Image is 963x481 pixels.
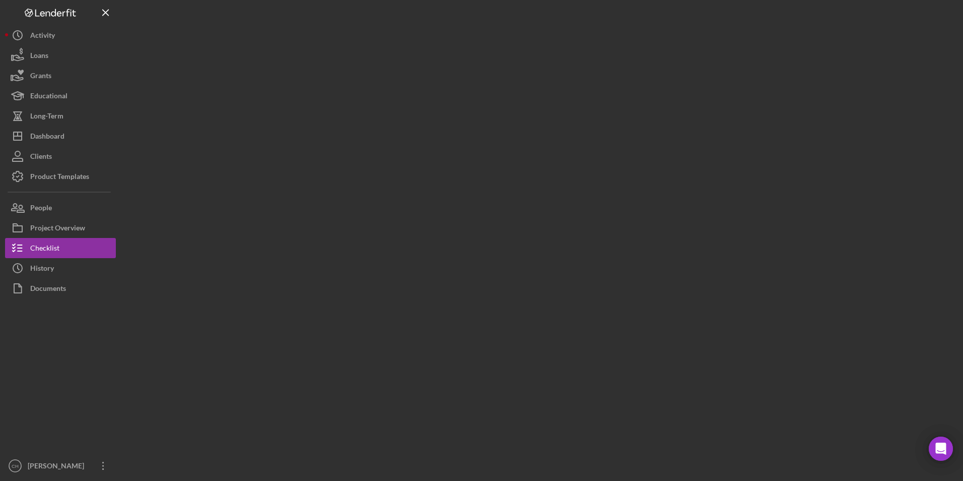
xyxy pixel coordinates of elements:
button: Grants [5,66,116,86]
div: Educational [30,86,67,108]
button: Loans [5,45,116,66]
div: Open Intercom Messenger [929,437,953,461]
div: Long-Term [30,106,63,129]
div: Grants [30,66,51,88]
div: [PERSON_NAME] [25,456,91,478]
button: Activity [5,25,116,45]
button: CH[PERSON_NAME] [5,456,116,476]
button: Long-Term [5,106,116,126]
div: Checklist [30,238,59,261]
div: Activity [30,25,55,48]
button: Project Overview [5,218,116,238]
button: Product Templates [5,166,116,187]
div: Product Templates [30,166,89,189]
div: Project Overview [30,218,85,240]
div: History [30,258,54,281]
div: Clients [30,146,52,169]
button: People [5,198,116,218]
div: Loans [30,45,48,68]
text: CH [12,463,19,469]
button: Educational [5,86,116,106]
button: Checklist [5,238,116,258]
div: Documents [30,278,66,301]
div: Dashboard [30,126,64,149]
button: Documents [5,278,116,298]
div: People [30,198,52,220]
button: Dashboard [5,126,116,146]
button: History [5,258,116,278]
button: Clients [5,146,116,166]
